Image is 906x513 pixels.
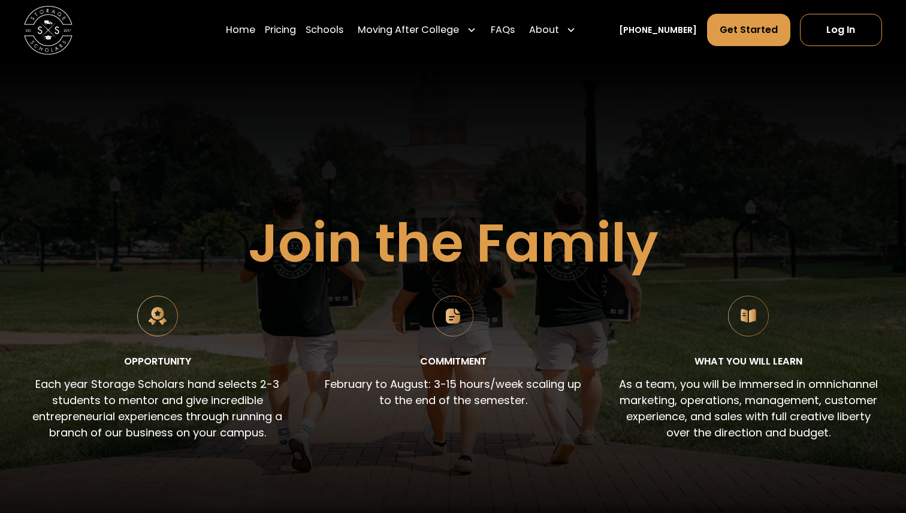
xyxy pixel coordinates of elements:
div: Commitment [420,354,487,369]
a: Log In [800,14,882,46]
a: Home [226,13,255,47]
p: Each year Storage Scholars hand selects 2-3 students to mentor and give incredible entrepreneuria... [24,376,291,441]
img: Storage Scholars main logo [24,6,73,54]
p: February to August: 3-15 hours/week scaling up to the end of the semester. [320,376,587,408]
div: Opportunity [124,354,191,369]
a: Get Started [707,14,790,46]
a: Pricing [265,13,296,47]
h1: Join the Family [248,214,659,272]
div: What you will learn [694,354,802,369]
a: FAQs [491,13,515,47]
div: About [524,13,581,47]
a: home [24,6,73,54]
div: Moving After College [358,23,459,37]
a: [PHONE_NUMBER] [619,24,697,37]
a: Schools [306,13,343,47]
div: Moving After College [353,13,481,47]
div: About [529,23,559,37]
p: As a team, you will be immersed in omnichannel marketing, operations, management, customer experi... [615,376,882,441]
